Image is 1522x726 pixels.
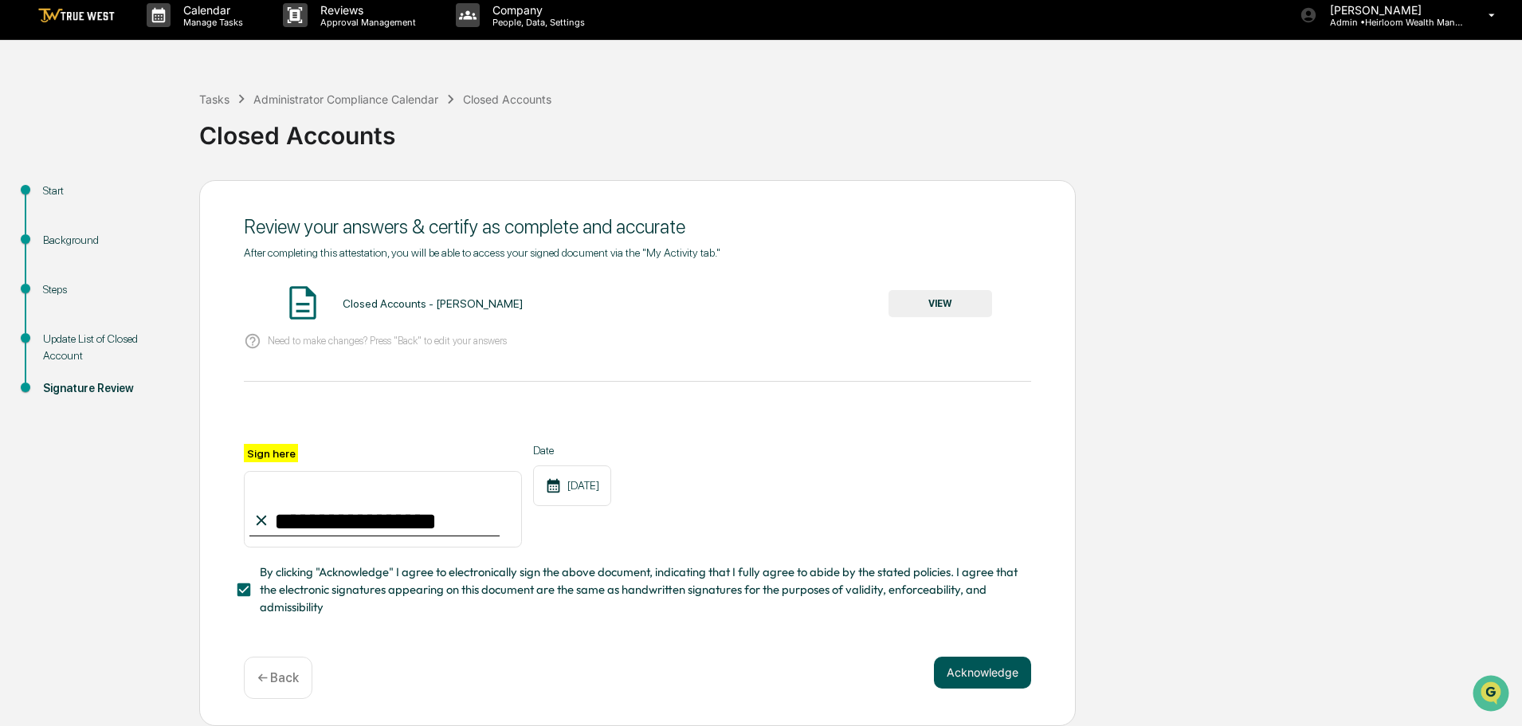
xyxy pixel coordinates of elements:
button: Start new chat [271,127,290,146]
iframe: Open customer support [1471,673,1514,716]
a: 🗄️Attestations [109,194,204,223]
p: Reviews [308,3,424,17]
div: [DATE] [533,465,611,506]
div: Background [43,232,174,249]
div: Closed Accounts - [PERSON_NAME] [343,297,523,310]
p: ← Back [257,670,299,685]
p: Approval Management [308,17,424,28]
div: Start [43,182,174,199]
p: People, Data, Settings [480,17,593,28]
div: Closed Accounts [199,108,1514,150]
img: 1746055101610-c473b297-6a78-478c-a979-82029cc54cd1 [16,122,45,151]
div: Signature Review [43,380,174,397]
span: Attestations [131,201,198,217]
span: After completing this attestation, you will be able to access your signed document via the "My Ac... [244,246,720,259]
p: Need to make changes? Press "Back" to edit your answers [268,335,507,347]
div: Start new chat [54,122,261,138]
a: Powered byPylon [112,269,193,282]
p: How can we help? [16,33,290,59]
button: VIEW [888,290,992,317]
div: Steps [43,281,174,298]
p: Manage Tasks [171,17,251,28]
span: Data Lookup [32,231,100,247]
label: Date [533,444,611,457]
span: By clicking "Acknowledge" I agree to electronically sign the above document, indicating that I fu... [260,563,1018,617]
div: Closed Accounts [463,92,551,106]
a: 🖐️Preclearance [10,194,109,223]
img: logo [38,8,115,23]
div: 🖐️ [16,202,29,215]
div: Tasks [199,92,229,106]
div: Update List of Closed Account [43,331,174,364]
div: 🔎 [16,233,29,245]
div: Review your answers & certify as complete and accurate [244,215,1031,238]
div: 🗄️ [116,202,128,215]
div: We're available if you need us! [54,138,202,151]
p: Calendar [171,3,251,17]
div: Administrator Compliance Calendar [253,92,438,106]
p: Company [480,3,593,17]
p: Admin • Heirloom Wealth Management [1317,17,1465,28]
p: [PERSON_NAME] [1317,3,1465,17]
button: Acknowledge [934,657,1031,689]
a: 🔎Data Lookup [10,225,107,253]
img: Document Icon [283,283,323,323]
label: Sign here [244,444,298,462]
input: Clear [41,73,263,89]
span: Pylon [159,270,193,282]
span: Preclearance [32,201,103,217]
